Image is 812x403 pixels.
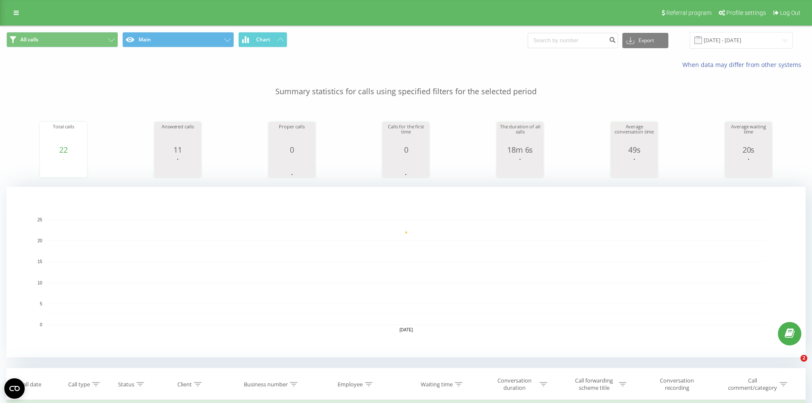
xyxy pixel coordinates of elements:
[271,145,313,154] div: 0
[338,381,363,388] div: Employee
[40,322,42,327] text: 0
[118,381,134,388] div: Status
[271,154,313,180] svg: A chart.
[6,69,806,97] p: Summary statistics for calls using specified filters for the selected period
[727,145,770,154] div: 20s
[571,377,617,391] div: Call forwarding scheme title
[42,124,85,145] div: Total calls
[20,381,41,388] div: Call date
[256,37,270,43] span: Chart
[244,381,288,388] div: Business number
[622,33,668,48] button: Export
[800,355,807,362] span: 2
[68,381,90,388] div: Call type
[38,281,43,285] text: 10
[156,145,199,154] div: 11
[780,9,800,16] span: Log Out
[6,187,806,357] svg: A chart.
[727,154,770,180] svg: A chart.
[528,33,618,48] input: Search by number
[156,154,199,180] svg: A chart.
[682,61,806,69] a: When data may differ from other systems
[271,124,313,145] div: Proper calls
[499,154,541,180] svg: A chart.
[42,145,85,154] div: 22
[4,378,25,399] button: Open CMP widget
[499,145,541,154] div: 18m 6s
[38,217,43,222] text: 25
[384,145,427,154] div: 0
[649,377,705,391] div: Conversation recording
[499,124,541,145] div: The duration of all calls
[613,124,656,145] div: Average conversation time
[399,328,413,332] text: [DATE]
[6,32,118,47] button: All calls
[613,154,656,180] svg: A chart.
[726,9,766,16] span: Profile settings
[238,32,287,47] button: Chart
[384,154,427,180] svg: A chart.
[421,381,453,388] div: Waiting time
[156,124,199,145] div: Answered calls
[783,355,803,375] iframe: Intercom live chat
[727,124,770,145] div: Average waiting time
[40,302,42,306] text: 5
[384,124,427,145] div: Calls for the first time
[38,238,43,243] text: 20
[20,36,38,43] span: All calls
[42,154,85,180] svg: A chart.
[492,377,537,391] div: Conversation duration
[177,381,192,388] div: Client
[666,9,711,16] span: Referral program
[122,32,234,47] button: Main
[613,145,656,154] div: 49s
[728,377,777,391] div: Call comment/category
[38,260,43,264] text: 15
